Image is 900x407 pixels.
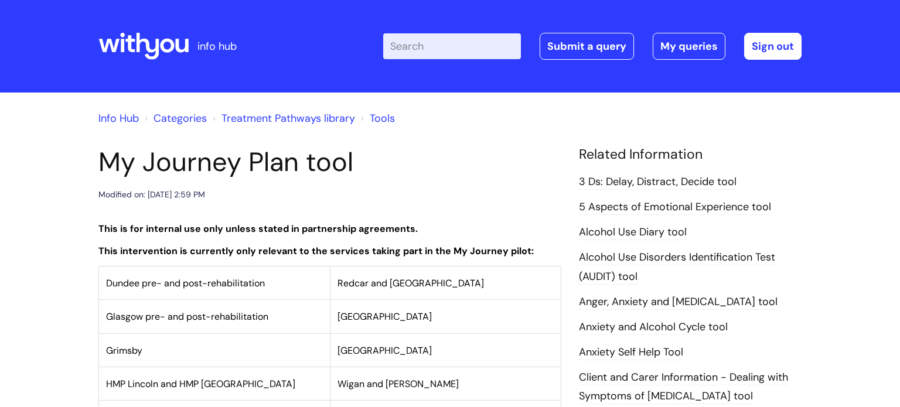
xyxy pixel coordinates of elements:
input: Search [383,33,521,59]
a: Anxiety Self Help Tool [579,345,683,360]
div: Modified on: [DATE] 2:59 PM [98,187,205,202]
a: 5 Aspects of Emotional Experience tool [579,200,771,215]
span: Glasgow pre- and post-rehabilitation [106,310,268,323]
a: 3 Ds: Delay, Distract, Decide tool [579,175,737,190]
a: Sign out [744,33,802,60]
li: Tools [358,109,395,128]
li: Solution home [142,109,207,128]
h1: My Journey Plan tool [98,146,561,178]
span: [GEOGRAPHIC_DATA] [337,310,432,323]
span: [GEOGRAPHIC_DATA] [337,344,432,357]
a: Anxiety and Alcohol Cycle tool [579,320,728,335]
div: | - [383,33,802,60]
a: Tools [370,111,395,125]
a: Alcohol Use Disorders Identification Test (AUDIT) tool [579,250,775,284]
a: Info Hub [98,111,139,125]
a: Client and Carer Information - Dealing with Symptoms of [MEDICAL_DATA] tool [579,370,788,404]
span: Redcar and [GEOGRAPHIC_DATA] [337,277,484,289]
a: Alcohol Use Diary tool [579,225,687,240]
strong: This intervention is currently only relevant to the services taking part in the My Journey pilot: [98,245,534,257]
a: Categories [154,111,207,125]
a: Submit a query [540,33,634,60]
p: info hub [197,37,237,56]
span: Dundee pre- and post-rehabilitation [106,277,265,289]
a: Treatment Pathways library [221,111,355,125]
strong: This is for internal use only unless stated in partnership agreements. [98,223,418,235]
span: Grimsby [106,344,142,357]
li: Treatment Pathways library [210,109,355,128]
a: My queries [653,33,725,60]
a: Anger, Anxiety and [MEDICAL_DATA] tool [579,295,778,310]
h4: Related Information [579,146,802,163]
span: Wigan and [PERSON_NAME] [337,378,459,390]
span: HMP Lincoln and HMP [GEOGRAPHIC_DATA] [106,378,295,390]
